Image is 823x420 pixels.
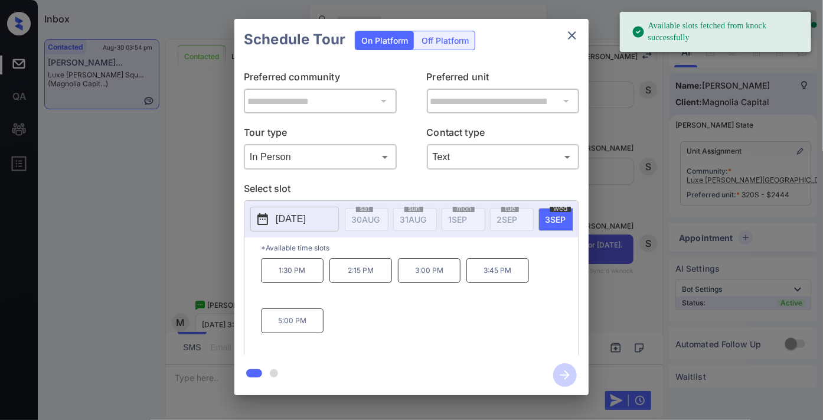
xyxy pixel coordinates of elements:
p: Preferred unit [427,70,580,89]
div: On Platform [355,31,414,50]
button: btn-next [546,360,584,390]
div: Text [430,147,577,167]
p: 2:15 PM [329,258,392,283]
div: Off Platform [416,31,475,50]
p: Tour type [244,125,397,144]
p: [DATE] [276,212,306,226]
p: 1:30 PM [261,258,324,283]
p: 3:00 PM [398,258,461,283]
p: Preferred community [244,70,397,89]
div: In Person [247,147,394,167]
span: 3 SEP [545,214,566,224]
button: close [560,24,584,47]
span: wed [550,205,571,212]
p: *Available time slots [261,237,579,258]
div: date-select [538,208,582,231]
h2: Schedule Tour [234,19,355,60]
p: 3:45 PM [466,258,529,283]
button: [DATE] [250,207,339,232]
div: Available slots fetched from knock successfully [632,15,802,48]
p: Select slot [244,181,579,200]
p: Contact type [427,125,580,144]
p: 5:00 PM [261,308,324,333]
